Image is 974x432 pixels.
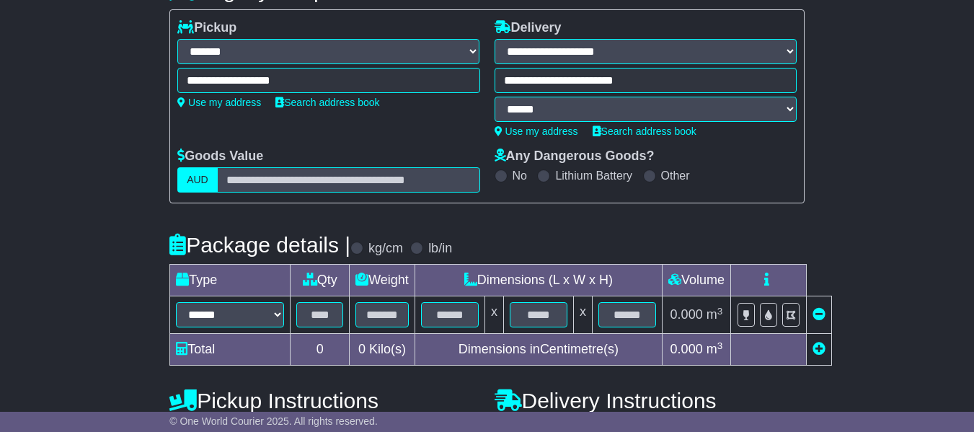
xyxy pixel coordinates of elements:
[291,334,350,366] td: 0
[670,342,703,356] span: 0.000
[717,306,723,317] sup: 3
[169,415,378,427] span: © One World Courier 2025. All rights reserved.
[350,334,415,366] td: Kilo(s)
[177,97,261,108] a: Use my address
[368,241,403,257] label: kg/cm
[358,342,366,356] span: 0
[813,307,825,322] a: Remove this item
[661,169,690,182] label: Other
[177,167,218,193] label: AUD
[593,125,696,137] a: Search address book
[707,342,723,356] span: m
[275,97,379,108] a: Search address book
[415,265,662,296] td: Dimensions (L x W x H)
[670,307,703,322] span: 0.000
[428,241,452,257] label: lb/in
[495,389,805,413] h4: Delivery Instructions
[350,265,415,296] td: Weight
[177,20,236,36] label: Pickup
[484,296,503,334] td: x
[662,265,730,296] td: Volume
[170,334,291,366] td: Total
[717,340,723,351] sup: 3
[513,169,527,182] label: No
[555,169,632,182] label: Lithium Battery
[169,233,350,257] h4: Package details |
[291,265,350,296] td: Qty
[573,296,592,334] td: x
[415,334,662,366] td: Dimensions in Centimetre(s)
[707,307,723,322] span: m
[169,389,479,413] h4: Pickup Instructions
[177,149,263,164] label: Goods Value
[495,20,562,36] label: Delivery
[495,125,578,137] a: Use my address
[170,265,291,296] td: Type
[813,342,825,356] a: Add new item
[495,149,655,164] label: Any Dangerous Goods?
